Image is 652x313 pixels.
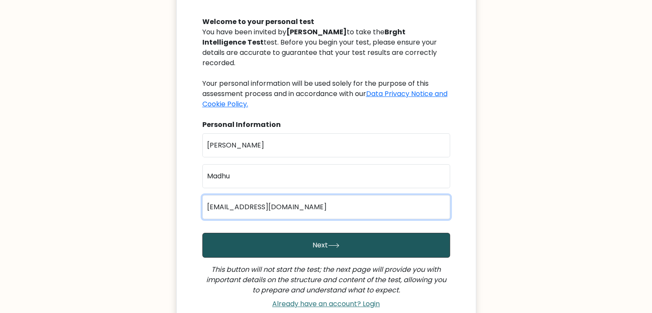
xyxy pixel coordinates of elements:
[202,164,450,188] input: Last name
[202,27,406,47] b: Brght Intelligence Test
[269,299,383,309] a: Already have an account? Login
[202,120,450,130] div: Personal Information
[202,133,450,157] input: First name
[202,195,450,219] input: Email
[202,233,450,258] button: Next
[202,17,450,27] div: Welcome to your personal test
[286,27,347,37] b: [PERSON_NAME]
[206,265,446,295] i: This button will not start the test; the next page will provide you with important details on the...
[202,27,450,109] div: You have been invited by to take the test. Before you begin your test, please ensure your details...
[202,89,448,109] a: Data Privacy Notice and Cookie Policy.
